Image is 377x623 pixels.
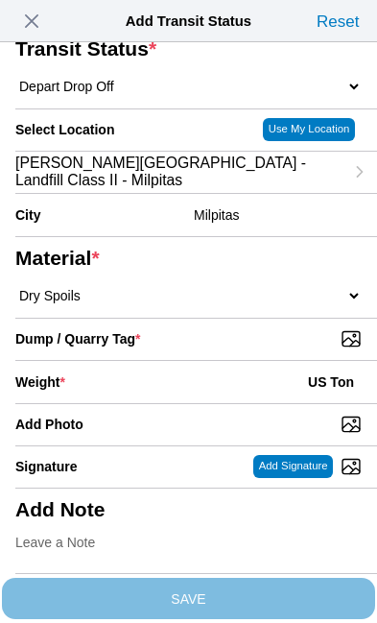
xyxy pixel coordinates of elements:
[308,374,354,390] ion-label: US Ton
[253,455,333,478] ion-button: Add Signature
[15,498,354,521] ion-label: Add Note
[15,207,186,223] ion-label: City
[15,459,78,474] label: Signature
[15,122,114,137] label: Select Location
[15,374,65,390] ion-label: Weight
[15,247,354,270] ion-label: Material
[312,6,364,36] ion-button: Reset
[15,37,354,60] ion-label: Transit Status
[15,155,343,189] span: [PERSON_NAME][GEOGRAPHIC_DATA] - Landfill Class II - Milpitas
[263,118,355,141] ion-button: Use My Location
